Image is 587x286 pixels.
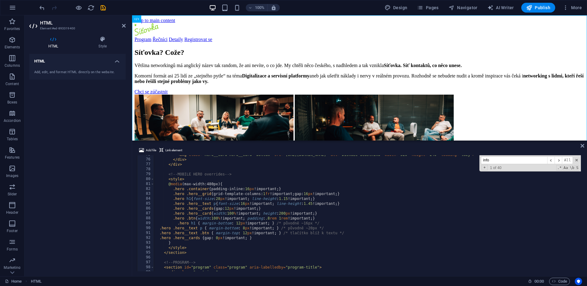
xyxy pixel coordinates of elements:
span: : [539,279,540,284]
span: Add file [146,147,156,154]
p: Elements [5,45,20,50]
a: Click to cancel selection. Double-click to open Pages [5,278,22,285]
h6: Session time [528,278,544,285]
span: RegExp Search [556,165,562,171]
button: Publish [521,3,555,13]
div: 92 [137,235,154,240]
input: Search for [481,156,547,164]
div: 85 [137,201,154,206]
p: Marketing [4,265,20,270]
span: ​ [555,156,562,164]
i: Reload page [87,4,94,11]
span: CaseSensitive Search [563,165,569,171]
p: Slider [8,192,17,197]
p: Columns [5,63,20,68]
span: Whole Word Search [569,165,575,171]
i: On resize automatically adjust zoom level to fit chosen device. [271,5,276,10]
div: 81 [137,182,154,186]
div: 90 [137,226,154,231]
span: ​ [547,156,555,164]
div: Design (Ctrl+Alt+Y) [382,3,410,13]
div: 84 [137,196,154,201]
span: AI Writer [487,5,514,11]
nav: breadcrumb [31,278,42,285]
p: Images [6,173,19,178]
button: 100% [246,4,268,11]
h2: HTML [40,20,126,26]
div: 77 [137,162,154,167]
div: 80 [137,177,154,182]
div: 78 [137,167,154,172]
span: Search In Selection [576,165,579,171]
button: Code [549,278,570,285]
p: Boxes [7,100,17,105]
div: 97 [137,260,154,265]
div: 95 [137,250,154,255]
span: Click to select. Double-click to edit [31,278,42,285]
p: Footer [7,228,18,233]
button: Navigator [446,3,480,13]
button: Pages [415,3,441,13]
p: Forms [7,247,18,252]
button: Link element [158,147,183,154]
span: Navigator [449,5,478,11]
div: Add, edit, and format HTML directly on the website. [34,70,121,75]
p: Tables [7,137,18,141]
div: 91 [137,231,154,235]
span: Code [552,278,567,285]
div: 82 [137,186,154,191]
div: 86 [137,206,154,211]
div: 94 [137,245,154,250]
h4: HTML [29,36,79,49]
div: 99 [137,270,154,275]
div: 79 [137,172,154,177]
p: Favorites [4,26,20,31]
i: Undo: Change HTML (Ctrl+Z) [39,4,46,11]
div: 96 [137,255,154,260]
span: 00 00 [534,278,544,285]
button: Add file [138,147,157,154]
div: 83 [137,191,154,196]
h4: Style [79,36,126,49]
button: AI Writer [485,3,516,13]
h4: HTML [29,54,126,65]
span: Alt-Enter [562,156,573,164]
p: Header [6,210,18,215]
button: Usercentrics [575,278,582,285]
div: 89 [137,221,154,226]
div: 87 [137,211,154,216]
span: Toggle Replace mode [482,165,487,170]
button: More [560,3,584,13]
h3: Element #ed-893319400 [40,26,113,31]
button: save [99,4,107,11]
span: Design [385,5,408,11]
p: Accordion [4,118,21,123]
p: Content [6,81,19,86]
div: 98 [137,265,154,270]
span: 1 of 40 [488,165,504,170]
p: Features [5,155,20,160]
div: 76 [137,157,154,162]
button: Design [382,3,410,13]
span: Pages [417,5,438,11]
span: More [563,5,582,11]
div: 93 [137,240,154,245]
span: Publish [526,5,550,11]
button: reload [87,4,94,11]
div: 88 [137,216,154,221]
i: Save (Ctrl+S) [100,4,107,11]
h6: 100% [255,4,265,11]
span: Link element [165,147,182,154]
button: undo [38,4,46,11]
a: Skip to main content [2,2,43,8]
